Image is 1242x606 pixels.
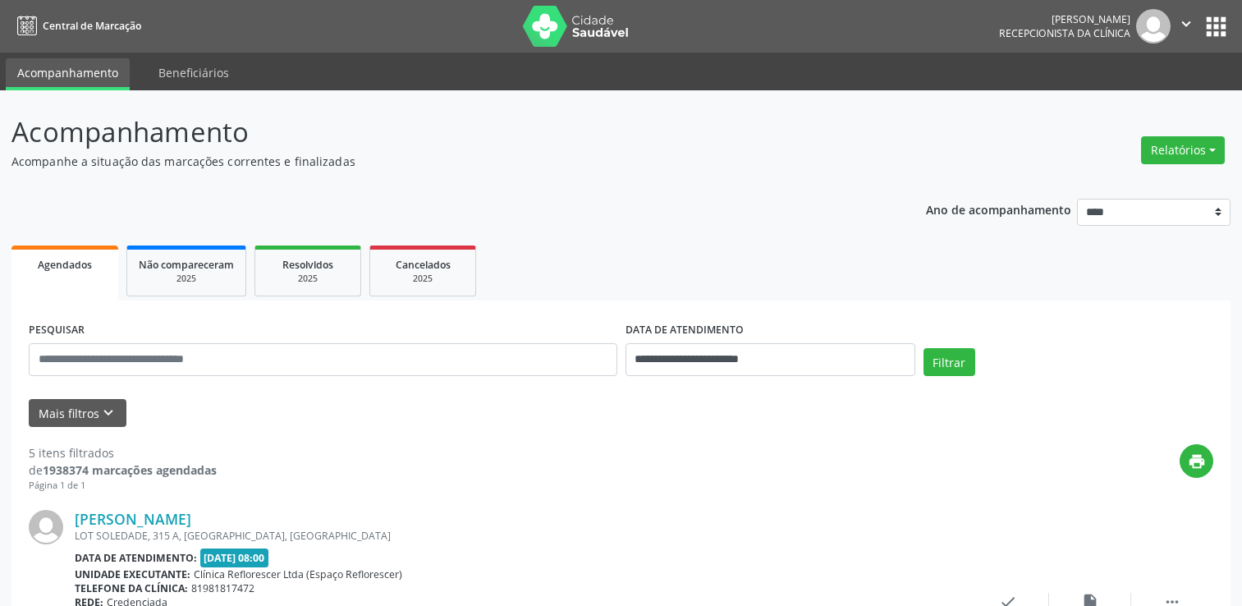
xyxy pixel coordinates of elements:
[29,318,85,343] label: PESQUISAR
[282,258,333,272] span: Resolvidos
[99,404,117,422] i: keyboard_arrow_down
[11,112,865,153] p: Acompanhamento
[75,567,190,581] b: Unidade executante:
[139,273,234,285] div: 2025
[6,58,130,90] a: Acompanhamento
[38,258,92,272] span: Agendados
[43,19,141,33] span: Central de Marcação
[926,199,1071,219] p: Ano de acompanhamento
[396,258,451,272] span: Cancelados
[75,581,188,595] b: Telefone da clínica:
[29,461,217,479] div: de
[200,549,269,567] span: [DATE] 08:00
[29,479,217,493] div: Página 1 de 1
[999,12,1130,26] div: [PERSON_NAME]
[43,462,217,478] strong: 1938374 marcações agendadas
[194,567,402,581] span: Clínica Reflorescer Ltda (Espaço Reflorescer)
[191,581,254,595] span: 81981817472
[626,318,744,343] label: DATA DE ATENDIMENTO
[29,510,63,544] img: img
[1180,444,1213,478] button: print
[1188,452,1206,471] i: print
[1171,9,1202,44] button: 
[1141,136,1225,164] button: Relatórios
[382,273,464,285] div: 2025
[1177,15,1195,33] i: 
[923,348,975,376] button: Filtrar
[139,258,234,272] span: Não compareceram
[11,12,141,39] a: Central de Marcação
[75,529,967,543] div: LOT SOLEDADE, 315 A, [GEOGRAPHIC_DATA], [GEOGRAPHIC_DATA]
[1136,9,1171,44] img: img
[1202,12,1231,41] button: apps
[29,399,126,428] button: Mais filtroskeyboard_arrow_down
[999,26,1130,40] span: Recepcionista da clínica
[29,444,217,461] div: 5 itens filtrados
[267,273,349,285] div: 2025
[75,551,197,565] b: Data de atendimento:
[11,153,865,170] p: Acompanhe a situação das marcações correntes e finalizadas
[75,510,191,528] a: [PERSON_NAME]
[147,58,241,87] a: Beneficiários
